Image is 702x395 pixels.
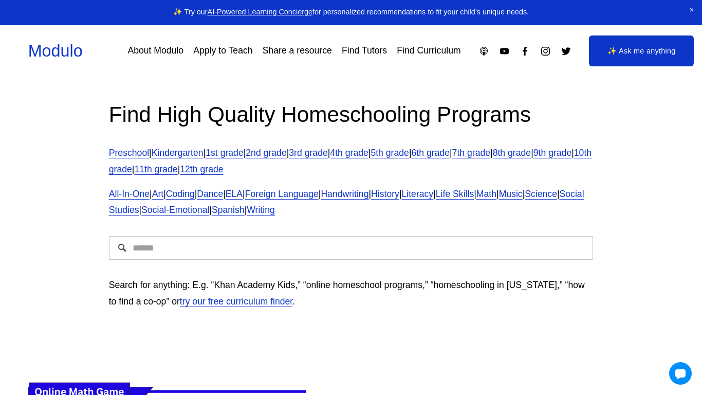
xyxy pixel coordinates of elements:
a: Find Curriculum [397,42,460,60]
a: 4th grade [330,148,368,158]
a: Social-Emotional [141,205,209,215]
a: 11th grade [134,164,177,174]
a: Literacy [401,189,433,199]
a: Math [476,189,496,199]
a: 6th grade [412,148,450,158]
a: All-In-One [109,189,150,199]
a: Modulo [28,42,83,60]
a: Twitter [561,46,571,57]
a: AI-Powered Learning Concierge [208,8,312,16]
a: 10th grade [109,148,592,174]
a: Foreign Language [245,189,319,199]
a: Science [525,189,557,199]
a: Life Skills [436,189,474,199]
a: Coding [166,189,195,199]
a: Share a resource [263,42,332,60]
a: Music [499,189,523,199]
a: Spanish [212,205,245,215]
a: 3rd grade [289,148,327,158]
a: ELA [226,189,243,199]
p: Search for anything: E.g. “Khan Academy Kids,” “online homeschool programs,” “homeschooling in [U... [109,277,594,310]
a: Find Tutors [342,42,387,60]
a: try our free curriculum finder [180,296,292,307]
a: 9th grade [533,148,571,158]
a: Apply to Teach [193,42,252,60]
a: Apple Podcasts [478,46,489,57]
a: 1st grade [206,148,244,158]
a: 8th grade [493,148,531,158]
p: | | | | | | | | | | | | | | | | [109,186,594,219]
a: YouTube [499,46,510,57]
a: About Modulo [127,42,183,60]
a: Instagram [540,46,551,57]
a: 5th grade [371,148,409,158]
p: | | | | | | | | | | | | | [109,145,594,178]
a: Social Studies [109,189,584,216]
a: Art [152,189,164,199]
a: History [371,189,399,199]
a: ✨ Ask me anything [589,35,694,66]
a: 2nd grade [246,148,286,158]
h2: Find High Quality Homeschooling Programs [109,100,594,129]
a: Dance [197,189,223,199]
a: Facebook [520,46,530,57]
input: Search [109,236,594,260]
a: Writing [247,205,275,215]
a: Handwriting [321,189,368,199]
a: 12th grade [180,164,223,174]
a: 7th grade [452,148,490,158]
a: Preschool [109,148,149,158]
a: Kindergarten [152,148,204,158]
